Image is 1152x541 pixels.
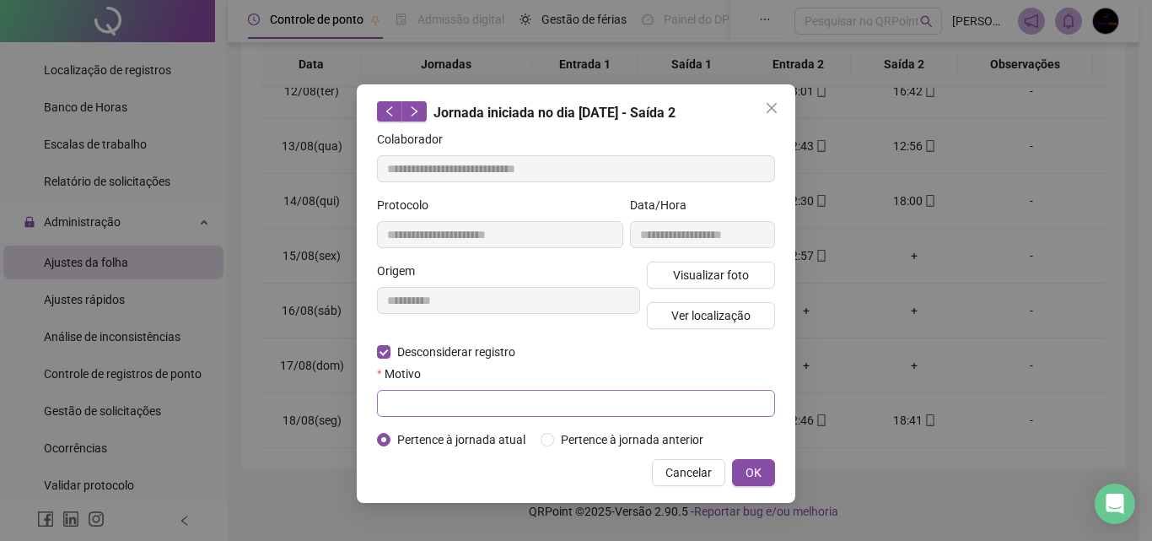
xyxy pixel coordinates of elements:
span: Visualizar foto [673,266,749,284]
button: Visualizar foto [647,262,775,289]
label: Origem [377,262,426,280]
button: Cancelar [652,459,725,486]
button: Close [758,95,785,122]
label: Data/Hora [630,196,697,214]
span: close [765,101,778,115]
button: Ver localização [647,302,775,329]
div: Jornada iniciada no dia [DATE] - Saída 2 [377,101,775,123]
span: Cancelar [665,463,712,482]
span: Ver localização [671,306,751,325]
span: Desconsiderar registro [390,343,522,361]
button: OK [732,459,775,486]
span: Pertence à jornada anterior [554,430,710,449]
button: left [377,101,402,122]
label: Protocolo [377,196,439,214]
span: OK [746,463,762,482]
button: right [401,101,427,122]
label: Colaborador [377,130,454,149]
div: Open Intercom Messenger [1095,484,1135,524]
span: right [408,105,420,117]
span: left [384,105,396,117]
label: Motivo [377,365,432,383]
span: Pertence à jornada atual [390,430,532,449]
